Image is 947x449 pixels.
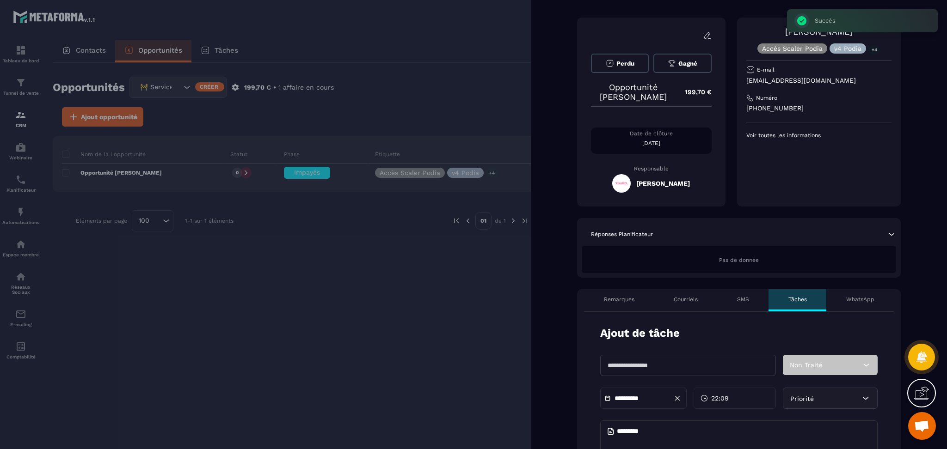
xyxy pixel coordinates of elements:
[785,27,852,36] a: [PERSON_NAME]
[746,76,892,85] p: [EMAIL_ADDRESS][DOMAIN_NAME]
[762,45,823,52] p: Accès Scaler Podia
[788,296,807,303] p: Tâches
[711,394,729,403] span: 22:09
[591,140,712,147] p: [DATE]
[678,60,697,67] span: Gagné
[653,54,711,73] button: Gagné
[719,257,759,263] span: Pas de donnée
[600,326,680,341] p: Ajout de tâche
[636,180,690,187] h5: [PERSON_NAME]
[674,296,698,303] p: Courriels
[746,104,892,113] p: [PHONE_NUMBER]
[591,54,649,73] button: Perdu
[676,83,712,101] p: 199,70 €
[591,82,676,102] p: Opportunité [PERSON_NAME]
[756,94,777,102] p: Numéro
[591,130,712,137] p: Date de clôture
[737,296,749,303] p: SMS
[790,395,814,402] span: Priorité
[908,412,936,440] a: Ouvrir le chat
[616,60,634,67] span: Perdu
[604,296,634,303] p: Remarques
[868,45,880,55] p: +4
[790,361,823,369] span: Non Traité
[746,132,892,139] p: Voir toutes les informations
[846,296,874,303] p: WhatsApp
[591,231,653,238] p: Réponses Planificateur
[591,165,712,172] p: Responsable
[757,66,775,73] p: E-mail
[834,45,861,52] p: v4 Podia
